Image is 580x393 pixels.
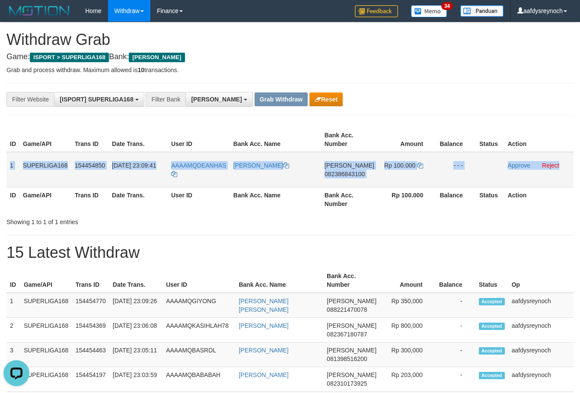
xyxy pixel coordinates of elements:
[479,372,505,379] span: Accepted
[476,187,504,212] th: Status
[60,96,133,103] span: [ISPORT] SUPERLIGA168
[327,331,367,338] span: Copy 082367180787 to clipboard
[323,268,380,293] th: Bank Acc. Number
[436,127,476,152] th: Balance
[441,2,453,10] span: 34
[380,367,436,392] td: Rp 203,000
[75,162,105,169] span: 154454850
[109,293,163,318] td: [DATE] 23:09:26
[436,367,475,392] td: -
[20,367,72,392] td: SUPERLIGA168
[239,371,288,378] a: [PERSON_NAME]
[436,268,475,293] th: Balance
[163,342,235,367] td: AAAAMQBASRDL
[479,323,505,330] span: Accepted
[378,127,436,152] th: Amount
[137,67,144,73] strong: 10
[235,268,323,293] th: Bank Acc. Name
[327,355,367,362] span: Copy 081398516200 to clipboard
[20,318,72,342] td: SUPERLIGA168
[380,318,436,342] td: Rp 800,000
[54,92,144,107] button: [ISPORT] SUPERLIGA168
[508,342,574,367] td: aafdysreynoch
[355,5,398,17] img: Feedback.jpg
[6,53,574,61] h4: Game: Bank:
[504,127,574,152] th: Action
[6,31,574,48] h1: Withdraw Grab
[6,318,20,342] td: 2
[321,187,378,212] th: Bank Acc. Number
[6,293,20,318] td: 1
[108,187,168,212] th: Date Trans.
[20,342,72,367] td: SUPERLIGA168
[72,268,109,293] th: Trans ID
[20,268,72,293] th: Game/API
[109,268,163,293] th: Date Trans.
[30,53,109,62] span: ISPORT > SUPERLIGA168
[542,162,559,169] a: Reject
[19,127,71,152] th: Game/API
[436,318,475,342] td: -
[230,127,321,152] th: Bank Acc. Name
[479,347,505,355] span: Accepted
[163,318,235,342] td: AAAAMQKASIHLAH78
[6,4,72,17] img: MOTION_logo.png
[108,127,168,152] th: Date Trans.
[185,92,252,107] button: [PERSON_NAME]
[325,171,365,177] span: Copy 082386843100 to clipboard
[436,293,475,318] td: -
[239,347,288,354] a: [PERSON_NAME]
[436,342,475,367] td: -
[230,187,321,212] th: Bank Acc. Name
[380,293,436,318] td: Rp 350,000
[109,342,163,367] td: [DATE] 23:05:11
[168,187,230,212] th: User ID
[6,66,574,74] p: Grab and process withdraw. Maximum allowed is transactions.
[6,268,20,293] th: ID
[129,53,185,62] span: [PERSON_NAME]
[378,187,436,212] th: Rp 100.000
[109,318,163,342] td: [DATE] 23:06:08
[19,187,71,212] th: Game/API
[6,127,19,152] th: ID
[460,5,504,17] img: panduan.png
[171,162,226,169] span: AAAAMQDEANHAS
[479,298,505,305] span: Accepted
[163,268,235,293] th: User ID
[191,96,242,103] span: [PERSON_NAME]
[6,152,19,187] td: 1
[109,367,163,392] td: [DATE] 23:03:59
[146,92,185,107] div: Filter Bank
[72,318,109,342] td: 154454369
[504,187,574,212] th: Action
[112,162,156,169] span: [DATE] 23:09:41
[309,92,343,106] button: Reset
[19,152,71,187] td: SUPERLIGA168
[327,298,376,304] span: [PERSON_NAME]
[327,322,376,329] span: [PERSON_NAME]
[255,92,308,106] button: Grab Withdraw
[6,92,54,107] div: Filter Website
[380,342,436,367] td: Rp 300,000
[508,293,574,318] td: aafdysreynoch
[475,268,508,293] th: Status
[384,162,415,169] span: Rp 100.000
[508,318,574,342] td: aafdysreynoch
[168,127,230,152] th: User ID
[476,127,504,152] th: Status
[233,162,289,169] a: [PERSON_NAME]
[327,380,367,387] span: Copy 082310173925 to clipboard
[508,162,530,169] a: Approve
[321,127,378,152] th: Bank Acc. Number
[6,342,20,367] td: 3
[163,293,235,318] td: AAAAMQGIYONG
[508,367,574,392] td: aafdysreynoch
[411,5,447,17] img: Button%20Memo.svg
[71,187,108,212] th: Trans ID
[171,162,226,177] a: AAAAMQDEANHAS
[20,293,72,318] td: SUPERLIGA168
[327,306,367,313] span: Copy 088221470078 to clipboard
[436,152,476,187] td: - - -
[72,293,109,318] td: 154454770
[6,214,235,226] div: Showing 1 to 1 of 1 entries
